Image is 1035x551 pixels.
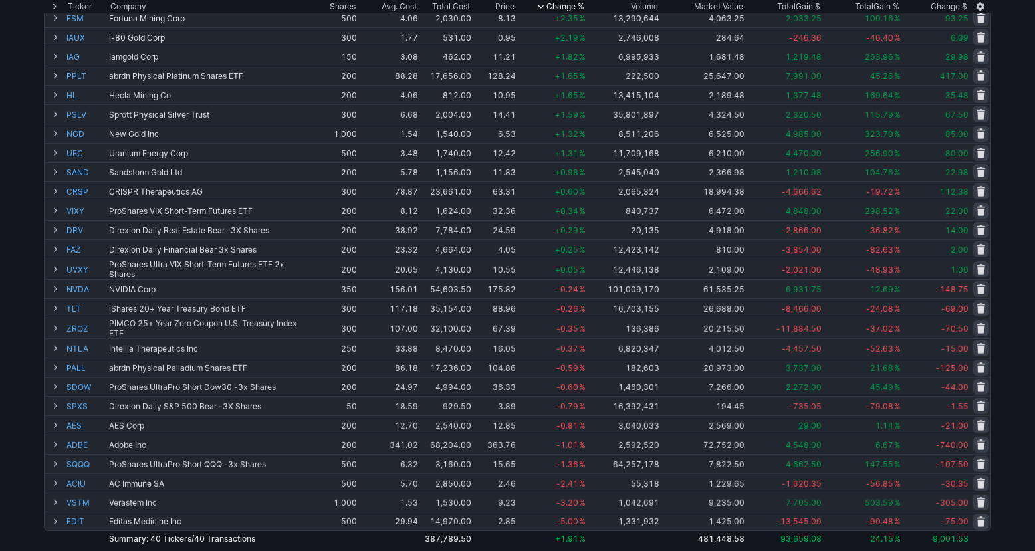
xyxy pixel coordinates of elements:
td: 67.39 [473,318,517,338]
span: 169.64 [865,90,893,100]
td: 2,004.00 [419,104,473,124]
span: 263.96 [865,52,893,62]
td: 500 [310,8,358,27]
td: 17,236.00 [419,358,473,377]
div: Sandstorm Gold Ltd [109,167,309,177]
td: 1,460,301 [587,377,661,396]
span: 85.00 [945,129,969,139]
span: -1.55 [947,401,969,411]
td: 26,688.00 [661,298,746,318]
span: 323.70 [865,129,893,139]
td: 300 [310,318,358,338]
td: 175.82 [473,279,517,298]
td: 86.18 [358,358,419,377]
span: +0.98 [555,167,578,177]
td: 6,820,347 [587,338,661,358]
span: +0.34 [555,206,578,216]
td: 54,603.50 [419,279,473,298]
a: SAND [66,163,106,181]
span: +1.59 [555,110,578,120]
span: % [579,363,586,373]
td: 156.01 [358,279,419,298]
td: 14.41 [473,104,517,124]
td: 50 [310,396,358,415]
span: -735.05 [789,401,822,411]
td: 8,470.00 [419,338,473,358]
td: 107.00 [358,318,419,338]
td: 4,324.50 [661,104,746,124]
td: 200 [310,377,358,396]
td: 20.65 [358,259,419,279]
td: 0.95 [473,27,517,47]
td: 104.86 [473,358,517,377]
span: 29.98 [945,52,969,62]
td: 1,740.00 [419,143,473,162]
a: HL [66,86,106,104]
td: 6,210.00 [661,143,746,162]
span: % [579,187,586,197]
td: 4,063.25 [661,8,746,27]
span: % [579,167,586,177]
td: 16,392,431 [587,396,661,415]
td: 35,801,897 [587,104,661,124]
span: 35.48 [945,90,969,100]
td: 1.77 [358,27,419,47]
span: -44.00 [941,382,969,392]
td: 284.64 [661,27,746,47]
td: 200 [310,162,358,181]
td: 11.83 [473,162,517,181]
span: -37.02 [866,324,893,334]
div: Direxion Daily Real Estate Bear -3X Shares [109,225,309,235]
div: abrdn Physical Platinum Shares ETF [109,71,309,81]
span: 298.52 [865,206,893,216]
td: 250 [310,338,358,358]
span: 6,931.75 [786,284,822,294]
span: % [579,382,586,392]
span: % [579,52,586,62]
span: % [894,90,901,100]
span: % [579,90,586,100]
td: 20,135 [587,220,661,239]
td: 4,012.50 [661,338,746,358]
td: 929.50 [419,396,473,415]
span: % [894,13,901,23]
a: ACIU [66,474,106,493]
span: 115.79 [865,110,893,120]
span: 12.69 [870,284,893,294]
a: FSM [66,9,106,27]
span: % [579,110,586,120]
td: 4,994.00 [419,377,473,396]
td: 61,535.25 [661,279,746,298]
a: NGD [66,124,106,143]
td: 150 [310,47,358,66]
span: -48.93 [866,265,893,275]
a: IAG [66,47,106,66]
td: 462.00 [419,47,473,66]
td: 2,065,324 [587,181,661,201]
span: -46.40 [866,33,893,43]
td: 8,511,206 [587,124,661,143]
td: 500 [310,143,358,162]
span: 22.00 [945,206,969,216]
div: NVIDIA Corp [109,284,309,294]
td: 32.36 [473,201,517,220]
span: +0.25 [555,245,578,255]
span: +0.29 [555,225,578,235]
span: -15.00 [941,344,969,354]
span: -4,457.50 [782,344,822,354]
span: % [894,33,901,43]
span: 45.26 [870,71,893,81]
span: +1.31 [555,148,578,158]
a: UVXY [66,259,106,279]
td: 117.18 [358,298,419,318]
td: 2,109.00 [661,259,746,279]
span: 2,033.25 [786,13,822,23]
a: PPLT [66,66,106,85]
td: 6,995,933 [587,47,661,66]
td: 3.08 [358,47,419,66]
td: 23.32 [358,239,419,259]
div: CRISPR Therapeutics AG [109,187,309,197]
span: -148.75 [936,284,969,294]
td: 2,366.98 [661,162,746,181]
td: 6,472.00 [661,201,746,220]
